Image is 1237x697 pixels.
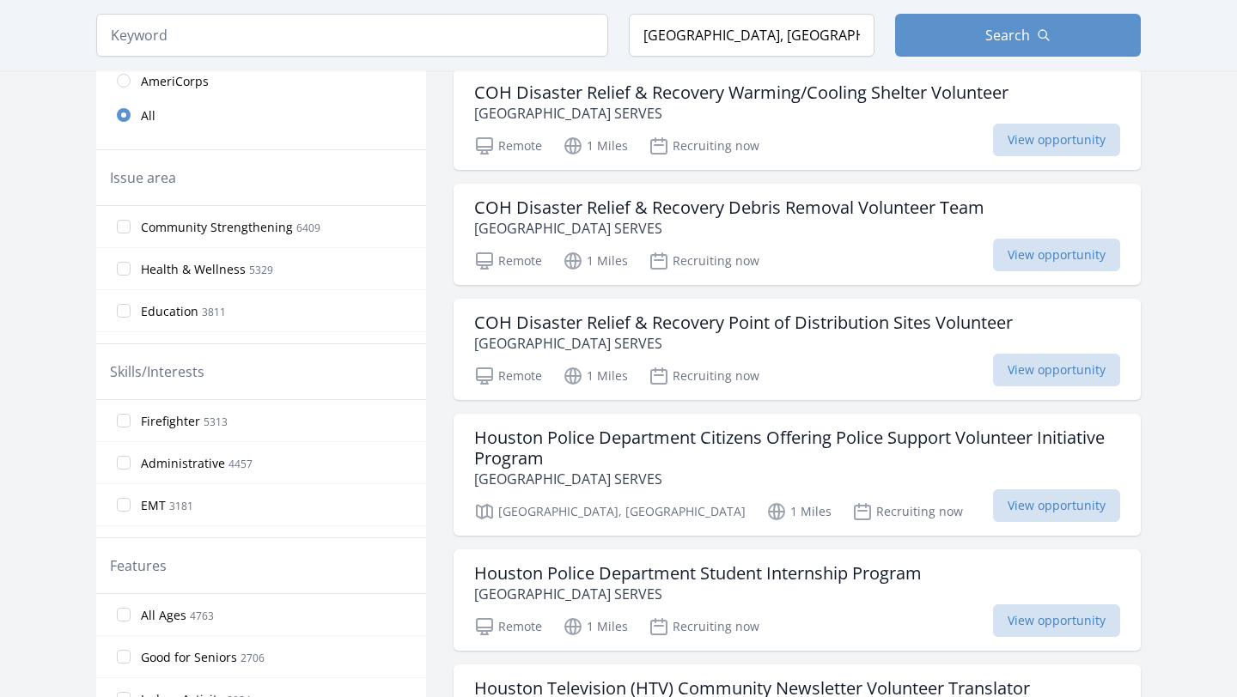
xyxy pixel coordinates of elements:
[110,167,176,188] legend: Issue area
[649,366,759,386] p: Recruiting now
[474,197,984,218] h3: COH Disaster Relief & Recovery Debris Removal Volunteer Team
[563,366,628,386] p: 1 Miles
[141,219,293,236] span: Community Strengthening
[454,549,1141,651] a: Houston Police Department Student Internship Program [GEOGRAPHIC_DATA] SERVES Remote 1 Miles Recr...
[993,354,1120,386] span: View opportunity
[296,221,320,235] span: 6409
[474,469,1120,489] p: [GEOGRAPHIC_DATA] SERVES
[204,415,228,429] span: 5313
[649,136,759,156] p: Recruiting now
[202,305,226,319] span: 3811
[474,103,1008,124] p: [GEOGRAPHIC_DATA] SERVES
[249,263,273,277] span: 5329
[474,427,1120,469] h3: Houston Police Department Citizens Offering Police Support Volunteer Initiative Program
[141,107,155,124] span: All
[141,649,237,666] span: Good for Seniors
[474,563,922,584] h3: Houston Police Department Student Internship Program
[141,455,225,472] span: Administrative
[474,218,984,239] p: [GEOGRAPHIC_DATA] SERVES
[141,413,200,430] span: Firefighter
[563,616,628,637] p: 1 Miles
[117,304,131,318] input: Education 3811
[96,64,426,98] a: AmeriCorps
[563,136,628,156] p: 1 Miles
[141,261,246,278] span: Health & Wellness
[474,366,542,386] p: Remote
[169,499,193,513] span: 3181
[241,651,265,665] span: 2706
[110,555,167,576] legend: Features
[766,501,832,522] p: 1 Miles
[993,124,1120,156] span: View opportunity
[474,584,922,604] p: [GEOGRAPHIC_DATA] SERVES
[474,251,542,271] p: Remote
[474,312,1013,333] h3: COH Disaster Relief & Recovery Point of Distribution Sites Volunteer
[141,303,198,320] span: Education
[985,25,1030,45] span: Search
[474,136,542,156] p: Remote
[993,604,1120,637] span: View opportunity
[117,456,131,470] input: Administrative 4457
[117,262,131,276] input: Health & Wellness 5329
[454,414,1141,536] a: Houston Police Department Citizens Offering Police Support Volunteer Initiative Program [GEOGRAPH...
[117,220,131,233] input: Community Strengthening 6409
[229,457,253,471] span: 4457
[563,251,628,271] p: 1 Miles
[629,14,874,57] input: Location
[117,650,131,664] input: Good for Seniors 2706
[454,299,1141,400] a: COH Disaster Relief & Recovery Point of Distribution Sites Volunteer [GEOGRAPHIC_DATA] SERVES Rem...
[852,501,963,522] p: Recruiting now
[993,239,1120,271] span: View opportunity
[454,184,1141,285] a: COH Disaster Relief & Recovery Debris Removal Volunteer Team [GEOGRAPHIC_DATA] SERVES Remote 1 Mi...
[895,14,1141,57] button: Search
[454,69,1141,170] a: COH Disaster Relief & Recovery Warming/Cooling Shelter Volunteer [GEOGRAPHIC_DATA] SERVES Remote ...
[117,414,131,427] input: Firefighter 5313
[993,489,1120,522] span: View opportunity
[190,609,214,623] span: 4763
[96,14,608,57] input: Keyword
[474,82,1008,103] h3: COH Disaster Relief & Recovery Warming/Cooling Shelter Volunteer
[117,498,131,512] input: EMT 3181
[141,497,166,514] span: EMT
[141,607,186,624] span: All Ages
[141,73,209,90] span: AmeriCorps
[474,616,542,637] p: Remote
[649,251,759,271] p: Recruiting now
[110,361,204,382] legend: Skills/Interests
[117,608,131,621] input: All Ages 4763
[649,616,759,637] p: Recruiting now
[474,333,1013,354] p: [GEOGRAPHIC_DATA] SERVES
[474,501,746,522] p: [GEOGRAPHIC_DATA], [GEOGRAPHIC_DATA]
[96,98,426,132] a: All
